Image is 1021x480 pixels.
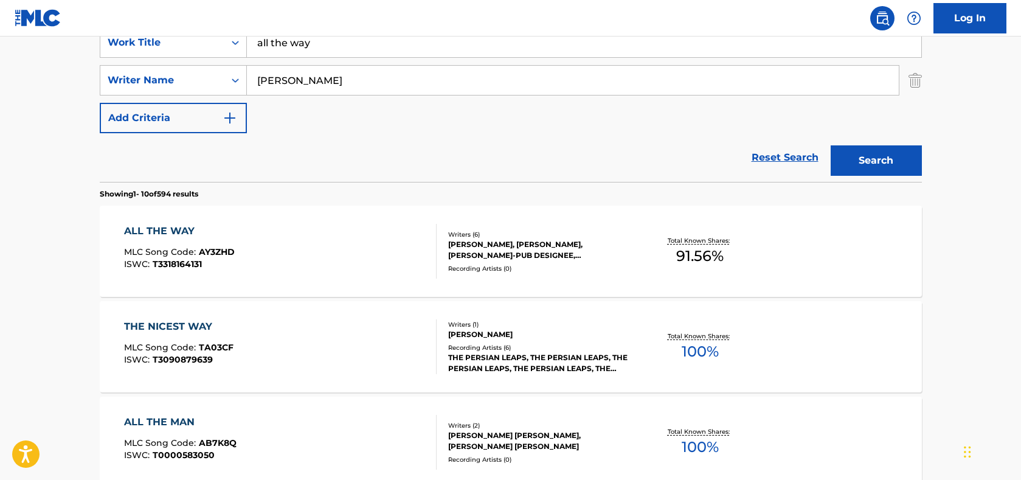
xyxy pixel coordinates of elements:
[100,301,922,392] a: THE NICEST WAYMLC Song Code:TA03CFISWC:T3090879639Writers (1)[PERSON_NAME]Recording Artists (6)TH...
[875,11,890,26] img: search
[124,319,234,334] div: THE NICEST WAY
[448,329,632,340] div: [PERSON_NAME]
[831,145,922,176] button: Search
[124,354,153,365] span: ISWC :
[682,436,719,458] span: 100 %
[124,224,235,238] div: ALL THE WAY
[108,73,217,88] div: Writer Name
[676,245,724,267] span: 91.56 %
[448,455,632,464] div: Recording Artists ( 0 )
[448,352,632,374] div: THE PERSIAN LEAPS, THE PERSIAN LEAPS, THE PERSIAN LEAPS, THE PERSIAN LEAPS, THE PERSIAN LEAPS
[15,9,61,27] img: MLC Logo
[907,11,921,26] img: help
[964,434,971,470] div: Drag
[199,246,235,257] span: AY3ZHD
[448,320,632,329] div: Writers ( 1 )
[223,111,237,125] img: 9d2ae6d4665cec9f34b9.svg
[448,430,632,452] div: [PERSON_NAME] [PERSON_NAME], [PERSON_NAME] [PERSON_NAME]
[933,3,1006,33] a: Log In
[668,427,733,436] p: Total Known Shares:
[124,415,237,430] div: ALL THE MAN
[448,230,632,239] div: Writers ( 6 )
[100,189,198,200] p: Showing 1 - 10 of 594 results
[100,27,922,182] form: Search Form
[668,236,733,245] p: Total Known Shares:
[682,341,719,363] span: 100 %
[124,450,153,461] span: ISWC :
[100,206,922,297] a: ALL THE WAYMLC Song Code:AY3ZHDISWC:T3318164131Writers (6)[PERSON_NAME], [PERSON_NAME], [PERSON_N...
[960,422,1021,480] iframe: Chat Widget
[153,354,213,365] span: T3090879639
[100,103,247,133] button: Add Criteria
[153,450,215,461] span: T0000583050
[108,35,217,50] div: Work Title
[153,259,202,270] span: T3318164131
[448,343,632,352] div: Recording Artists ( 6 )
[746,144,825,171] a: Reset Search
[668,332,733,341] p: Total Known Shares:
[124,437,199,448] span: MLC Song Code :
[870,6,895,30] a: Public Search
[199,342,234,353] span: TA03CF
[448,239,632,261] div: [PERSON_NAME], [PERSON_NAME], [PERSON_NAME]-PUB DESIGNEE, [PERSON_NAME], [PERSON_NAME], [PERSON_N...
[124,342,199,353] span: MLC Song Code :
[448,421,632,430] div: Writers ( 2 )
[124,246,199,257] span: MLC Song Code :
[199,437,237,448] span: AB7K8Q
[448,264,632,273] div: Recording Artists ( 0 )
[124,259,153,270] span: ISWC :
[902,6,926,30] div: Help
[909,65,922,96] img: Delete Criterion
